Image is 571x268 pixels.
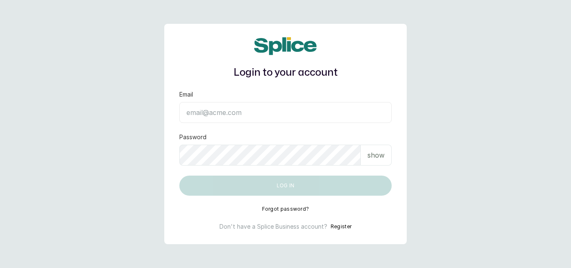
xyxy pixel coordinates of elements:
[179,90,193,99] label: Email
[262,206,309,212] button: Forgot password?
[179,176,392,196] button: Log in
[367,150,385,160] p: show
[179,133,206,141] label: Password
[219,222,327,231] p: Don't have a Splice Business account?
[179,102,392,123] input: email@acme.com
[331,222,352,231] button: Register
[179,65,392,80] h1: Login to your account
